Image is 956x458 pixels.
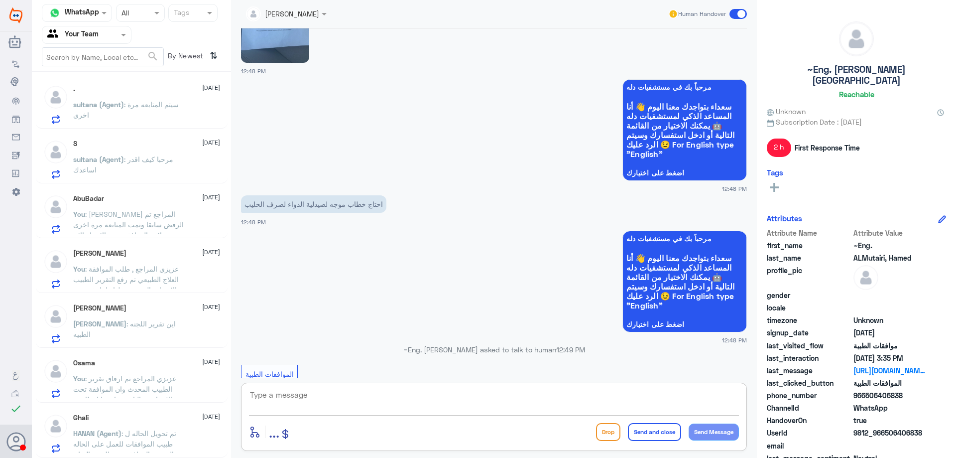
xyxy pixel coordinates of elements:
[73,304,126,312] h5: Mohammad
[73,374,85,383] span: You
[853,390,926,401] span: 966506406838
[767,353,851,363] span: last_interaction
[767,265,851,288] span: profile_pic
[678,9,726,18] span: Human Handover
[853,265,878,290] img: defaultAdmin.png
[241,219,266,225] span: 12:48 PM
[73,265,85,273] span: You
[73,249,126,258] h5: Abdullah Nassar
[689,424,739,441] button: Send Message
[767,240,851,251] span: first_name
[767,64,946,86] h5: ~Eng. [PERSON_NAME][GEOGRAPHIC_DATA]
[147,50,159,62] span: search
[210,47,218,64] i: ⇅
[628,423,681,441] button: Send and close
[9,7,22,23] img: Widebot Logo
[853,353,926,363] span: 2025-10-06T12:35:55.6715187Z
[73,194,104,203] h5: AbuBadar
[202,248,220,257] span: [DATE]
[556,345,585,354] span: 12:49 PM
[73,140,77,148] h5: S
[43,194,68,219] img: defaultAdmin.png
[202,357,220,366] span: [DATE]
[626,320,743,328] span: اضغط على اختيارك
[767,117,946,127] span: Subscription Date : [DATE]
[767,415,851,426] span: HandoverOn
[767,139,791,156] span: 2 h
[269,421,279,443] button: ...
[767,253,851,263] span: last_name
[172,7,190,20] div: Tags
[42,48,163,66] input: Search by Name, Local etc…
[839,90,874,99] h6: Reachable
[853,303,926,313] span: null
[73,85,75,93] h5: .
[241,195,386,213] p: 6/10/2025, 12:48 PM
[202,412,220,421] span: [DATE]
[73,374,176,414] span: : عزيزي المراجع تم ارفاق تقرير الطبيب المحدث وان الموافقة تحت الاجراء مع التامين , ارجوا انتظار ر...
[202,193,220,202] span: [DATE]
[10,403,22,415] i: check
[853,428,926,438] span: 9812_966506406838
[241,344,747,355] p: ~Eng. [PERSON_NAME] asked to talk to human
[853,240,926,251] span: ~Eng.
[269,423,279,441] span: ...
[795,143,860,153] span: First Response Time
[853,327,926,338] span: 2025-10-06T09:47:45.299Z
[767,303,851,313] span: locale
[767,214,802,223] h6: Attributes
[6,432,25,451] button: Avatar
[767,315,851,325] span: timezone
[853,365,926,376] a: [URL][DOMAIN_NAME]
[73,429,121,438] span: HANAN (Agent)
[767,290,851,301] span: gender
[43,414,68,439] img: defaultAdmin.png
[722,336,747,344] span: 12:48 PM
[767,390,851,401] span: phone_number
[767,327,851,338] span: signup_date
[853,253,926,263] span: ALMutairi, Hamed
[245,370,294,378] span: الموافقات الطبية
[767,441,851,451] span: email
[853,315,926,325] span: Unknown
[43,85,68,110] img: defaultAdmin.png
[147,48,159,65] button: search
[202,83,220,92] span: [DATE]
[722,184,747,193] span: 12:48 PM
[767,106,806,117] span: Unknown
[202,138,220,147] span: [DATE]
[626,253,743,310] span: سعداء بتواجدك معنا اليوم 👋 أنا المساعد الذكي لمستشفيات دله 🤖 يمكنك الاختيار من القائمة التالية أو...
[73,359,95,367] h5: Osama
[43,140,68,164] img: defaultAdmin.png
[43,359,68,384] img: defaultAdmin.png
[73,155,124,163] span: sultana (Agent)
[73,319,126,328] span: [PERSON_NAME]
[767,403,851,413] span: ChannelId
[47,27,62,42] img: yourTeam.svg
[626,83,743,91] span: مرحباً بك في مستشفيات دله
[43,249,68,274] img: defaultAdmin.png
[853,228,926,238] span: Attribute Value
[73,210,184,260] span: : [PERSON_NAME] المراجع تم الرفض سابقا وتمت المتابعة مرة اخرى من زملائي الموافقة تحت الاجراء الان...
[626,169,743,177] span: اضغط على اختيارك
[767,378,851,388] span: last_clicked_button
[73,265,184,325] span: : عزيزي المراجع , طلب الموافقة العلاج الطبيعي تم رفع التقرير الطبيب والاشعات التي تم عملها , اما ...
[73,100,179,119] span: : سيتم المتابعه مرة اخرى
[164,47,206,67] span: By Newest
[767,428,851,438] span: UserId
[767,340,851,351] span: last_visited_flow
[853,403,926,413] span: 2
[853,290,926,301] span: null
[43,304,68,329] img: defaultAdmin.png
[73,100,124,109] span: sultana (Agent)
[853,378,926,388] span: الموافقات الطبية
[767,168,783,177] h6: Tags
[47,5,62,20] img: whatsapp.png
[853,340,926,351] span: موافقات الطبية
[202,303,220,311] span: [DATE]
[853,441,926,451] span: null
[241,68,266,74] span: 12:48 PM
[626,235,743,243] span: مرحباً بك في مستشفيات دله
[626,102,743,158] span: سعداء بتواجدك معنا اليوم 👋 أنا المساعد الذكي لمستشفيات دله 🤖 يمكنك الاختيار من القائمة التالية أو...
[73,210,85,218] span: You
